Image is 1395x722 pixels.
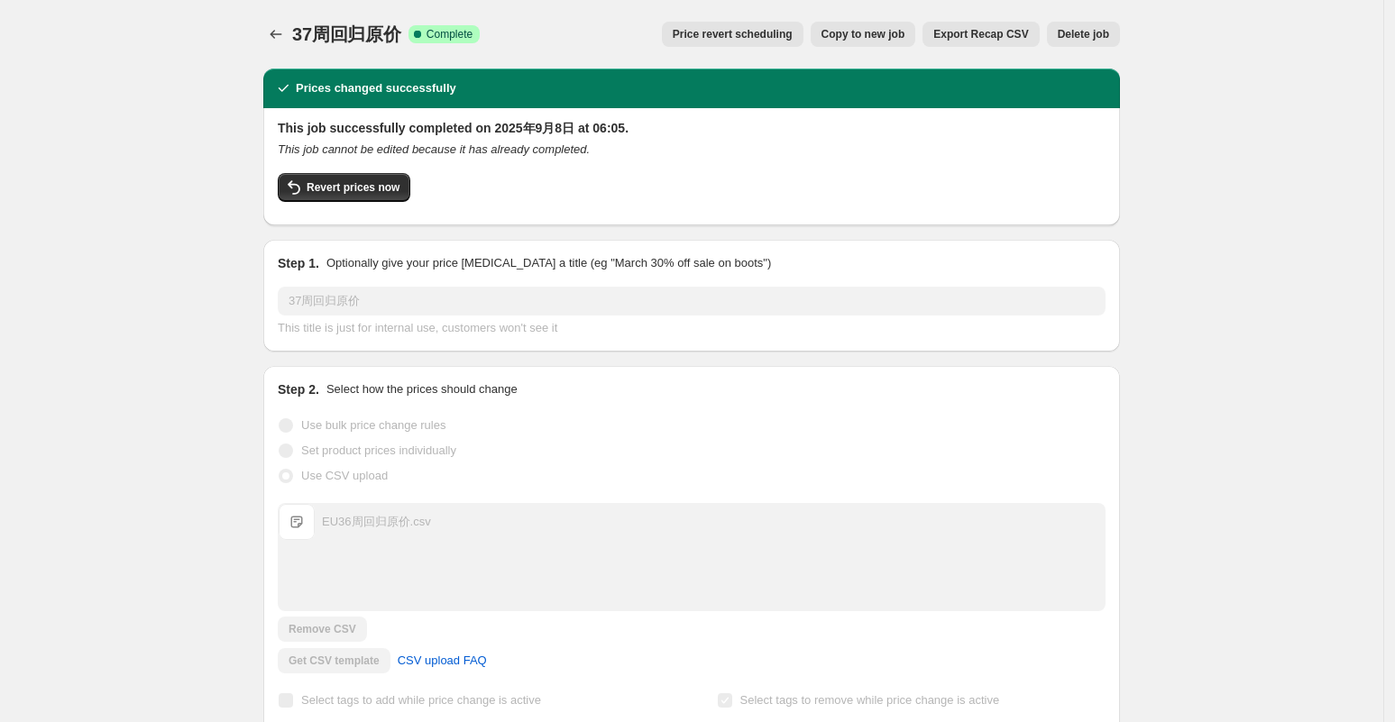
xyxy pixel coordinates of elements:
[322,513,431,531] div: EU36周回归原价.csv
[811,22,916,47] button: Copy to new job
[278,287,1106,315] input: 30% off holiday sale
[301,418,445,432] span: Use bulk price change rules
[278,173,410,202] button: Revert prices now
[922,22,1039,47] button: Export Recap CSV
[292,24,401,44] span: 37周回归原价
[398,652,487,670] span: CSV upload FAQ
[278,119,1106,137] h2: This job successfully completed on 2025年9月8日 at 06:05.
[1058,27,1109,41] span: Delete job
[326,380,518,398] p: Select how the prices should change
[740,693,1000,707] span: Select tags to remove while price change is active
[326,254,771,272] p: Optionally give your price [MEDICAL_DATA] a title (eg "March 30% off sale on boots")
[821,27,905,41] span: Copy to new job
[301,693,541,707] span: Select tags to add while price change is active
[301,443,456,457] span: Set product prices individually
[1047,22,1120,47] button: Delete job
[387,646,498,675] a: CSV upload FAQ
[427,27,473,41] span: Complete
[307,180,399,195] span: Revert prices now
[662,22,803,47] button: Price revert scheduling
[278,380,319,398] h2: Step 2.
[278,254,319,272] h2: Step 1.
[296,79,456,97] h2: Prices changed successfully
[263,22,289,47] button: Price change jobs
[673,27,793,41] span: Price revert scheduling
[278,142,590,156] i: This job cannot be edited because it has already completed.
[301,469,388,482] span: Use CSV upload
[933,27,1028,41] span: Export Recap CSV
[278,321,557,334] span: This title is just for internal use, customers won't see it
